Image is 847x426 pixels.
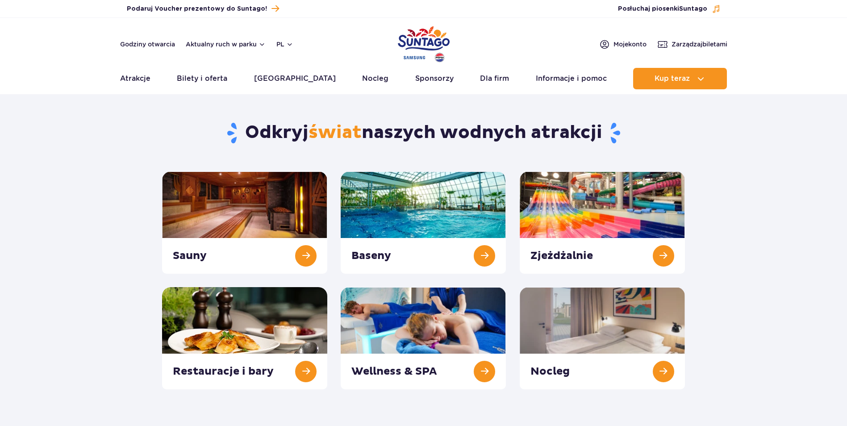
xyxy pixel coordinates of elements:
a: [GEOGRAPHIC_DATA] [254,68,336,89]
a: Atrakcje [120,68,150,89]
h1: Odkryj naszych wodnych atrakcji [162,121,685,145]
button: Posłuchaj piosenkiSuntago [618,4,721,13]
a: Godziny otwarcia [120,40,175,49]
button: Aktualny ruch w parku [186,41,266,48]
span: Posłuchaj piosenki [618,4,707,13]
a: Zarządzajbiletami [657,39,727,50]
span: Zarządzaj biletami [672,40,727,49]
span: Suntago [679,6,707,12]
a: Bilety i oferta [177,68,227,89]
a: Dla firm [480,68,509,89]
button: Kup teraz [633,68,727,89]
button: pl [276,40,293,49]
a: Podaruj Voucher prezentowy do Suntago! [127,3,279,15]
a: Park of Poland [398,22,450,63]
a: Mojekonto [599,39,647,50]
span: świat [309,121,362,144]
a: Nocleg [362,68,388,89]
span: Kup teraz [655,75,690,83]
a: Sponsorzy [415,68,454,89]
span: Podaruj Voucher prezentowy do Suntago! [127,4,267,13]
span: Moje konto [613,40,647,49]
a: Informacje i pomoc [536,68,607,89]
